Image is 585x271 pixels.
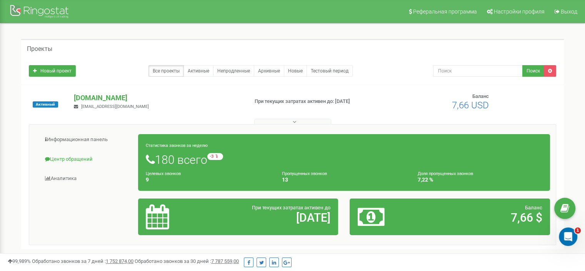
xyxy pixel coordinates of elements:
span: При текущих затратах активен до [252,205,330,210]
a: Активные [183,65,213,77]
h2: [DATE] [211,211,330,224]
a: Информационная панель [35,130,138,149]
h4: 9 [146,177,270,183]
span: Активный [33,101,58,108]
h5: Проекты [27,45,52,52]
span: Обработано звонков за 30 дней : [135,258,239,264]
span: Выход [561,8,577,15]
p: [DOMAIN_NAME] [74,93,242,103]
p: При текущих затратах активен до: [DATE] [255,98,378,105]
span: Обработано звонков за 7 дней : [32,258,133,264]
a: Новые [284,65,307,77]
button: Поиск [522,65,544,77]
h4: 7,22 % [418,177,542,183]
span: Баланс [472,93,489,99]
a: Новый проект [29,65,76,77]
small: Доля пропущенных звонков [418,171,473,176]
small: Пропущенных звонков [282,171,327,176]
a: Все проекты [148,65,184,77]
h1: 180 всего [146,153,542,166]
span: 99,989% [8,258,31,264]
small: Статистика звонков за неделю [146,143,208,148]
span: Настройки профиля [494,8,545,15]
u: 7 787 559,00 [211,258,239,264]
a: Центр обращений [35,150,138,169]
small: Целевых звонков [146,171,181,176]
span: [EMAIL_ADDRESS][DOMAIN_NAME] [81,104,149,109]
span: Баланс [525,205,542,210]
a: Непродленные [213,65,254,77]
a: Тестовый период [307,65,353,77]
small: -3 [207,153,223,160]
span: 1 [575,227,581,234]
span: Реферальная программа [413,8,477,15]
a: Архивные [254,65,284,77]
iframe: Intercom live chat [559,227,577,246]
input: Поиск [433,65,523,77]
span: 7,66 USD [452,100,489,111]
a: Аналитика [35,169,138,188]
h4: 13 [282,177,407,183]
h2: 7,66 $ [423,211,542,224]
u: 1 752 874,00 [106,258,133,264]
